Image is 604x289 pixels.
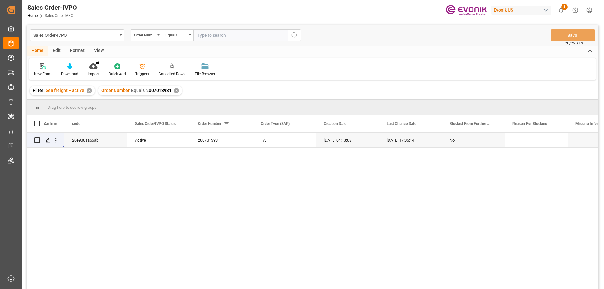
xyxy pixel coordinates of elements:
span: Creation Date [324,121,346,126]
span: Drag here to set row groups [48,105,97,110]
div: Action [44,121,57,126]
div: Evonik US [491,6,551,15]
div: Format [65,46,89,56]
div: Edit [48,46,65,56]
a: Home [27,14,38,18]
div: Order Number [134,31,155,38]
div: File Browser [195,71,215,77]
div: 2007013931 [190,133,253,147]
div: Cancelled Rows [159,71,185,77]
span: Blocked From Further Processing [450,121,492,126]
button: search button [288,29,301,41]
span: Reason For Blocking [512,121,547,126]
div: Triggers [135,71,149,77]
span: Filter : [33,88,46,93]
button: Save [551,29,595,41]
span: Order Number [198,121,221,126]
span: code [72,121,80,126]
button: open menu [162,29,193,41]
button: Help Center [568,3,582,17]
div: No [450,133,497,147]
span: 3 [561,4,568,10]
span: Order Number [101,88,130,93]
img: Evonik-brand-mark-Deep-Purple-RGB.jpeg_1700498283.jpeg [446,5,487,16]
button: Evonik US [491,4,554,16]
div: View [89,46,109,56]
div: Sales Order-IVPO [33,31,117,39]
button: open menu [30,29,124,41]
div: Equals [165,31,187,38]
span: 2007013931 [146,88,171,93]
div: Sales Order-IVPO [27,3,77,12]
button: open menu [131,29,162,41]
input: Type to search [193,29,288,41]
span: Order Type (SAP) [261,121,290,126]
div: ✕ [87,88,92,93]
button: show 3 new notifications [554,3,568,17]
div: [DATE] 04:13:08 [316,133,379,147]
span: Last Change Date [387,121,416,126]
span: Sales Order/IVPO Status [135,121,176,126]
div: Press SPACE to select this row. [27,133,64,148]
div: New Form [34,71,52,77]
div: Quick Add [109,71,126,77]
div: 20e900aa66ab [64,133,127,147]
div: TA [253,133,316,147]
div: [DATE] 17:06:14 [379,133,442,147]
div: Download [61,71,78,77]
div: Home [27,46,48,56]
span: Equals [131,88,145,93]
span: Ctrl/CMD + S [565,41,583,46]
div: Active [135,133,183,147]
div: ✕ [174,88,179,93]
span: Sea freight + active [46,88,84,93]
